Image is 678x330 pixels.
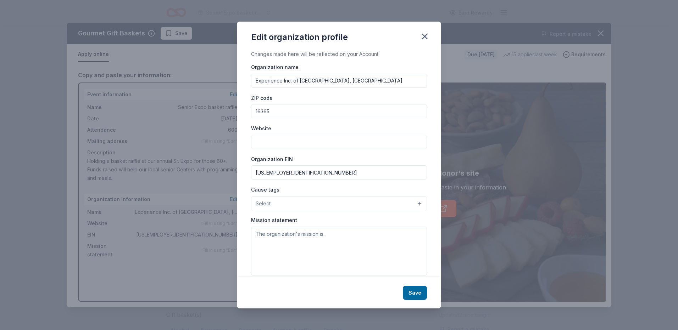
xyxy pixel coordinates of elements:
label: Cause tags [251,186,279,193]
label: ZIP code [251,95,273,102]
button: Select [251,196,427,211]
label: Organization name [251,64,299,71]
button: Save [403,286,427,300]
div: Edit organization profile [251,32,348,43]
span: Select [256,199,271,208]
label: Website [251,125,271,132]
div: Changes made here will be reflected on your Account. [251,50,427,58]
label: Organization EIN [251,156,293,163]
label: Mission statement [251,217,297,224]
input: 12-3456789 [251,165,427,180]
input: 12345 (U.S. only) [251,104,427,118]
